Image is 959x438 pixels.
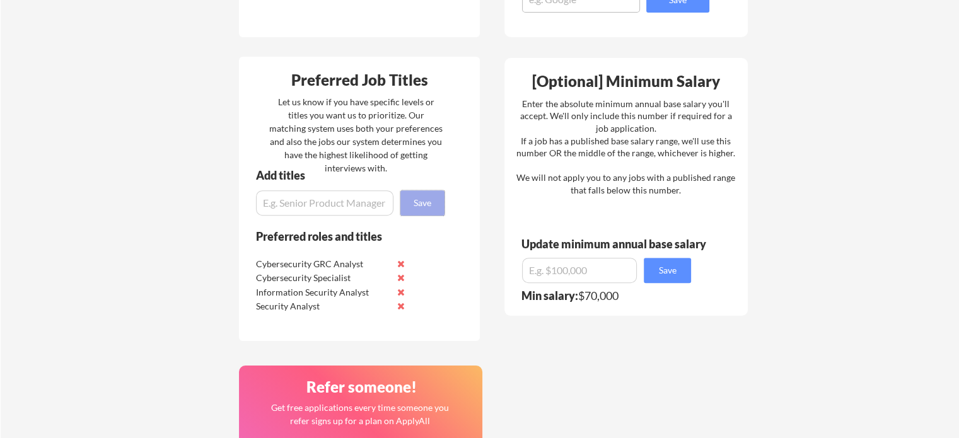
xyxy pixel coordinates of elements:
[400,190,445,216] button: Save
[644,258,691,283] button: Save
[242,72,477,88] div: Preferred Job Titles
[256,258,389,270] div: Cybersecurity GRC Analyst
[509,74,743,89] div: [Optional] Minimum Salary
[256,286,389,299] div: Information Security Analyst
[256,300,389,313] div: Security Analyst
[521,289,578,303] strong: Min salary:
[516,98,735,197] div: Enter the absolute minimum annual base salary you'll accept. We'll only include this number if re...
[270,401,450,427] div: Get free applications every time someone you refer signs up for a plan on ApplyAll
[256,170,434,181] div: Add titles
[522,258,637,283] input: E.g. $100,000
[256,190,393,216] input: E.g. Senior Product Manager
[256,231,427,242] div: Preferred roles and titles
[256,272,389,284] div: Cybersecurity Specialist
[269,95,443,175] div: Let us know if you have specific levels or titles you want us to prioritize. Our matching system ...
[521,238,711,250] div: Update minimum annual base salary
[244,379,479,395] div: Refer someone!
[521,290,699,301] div: $70,000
